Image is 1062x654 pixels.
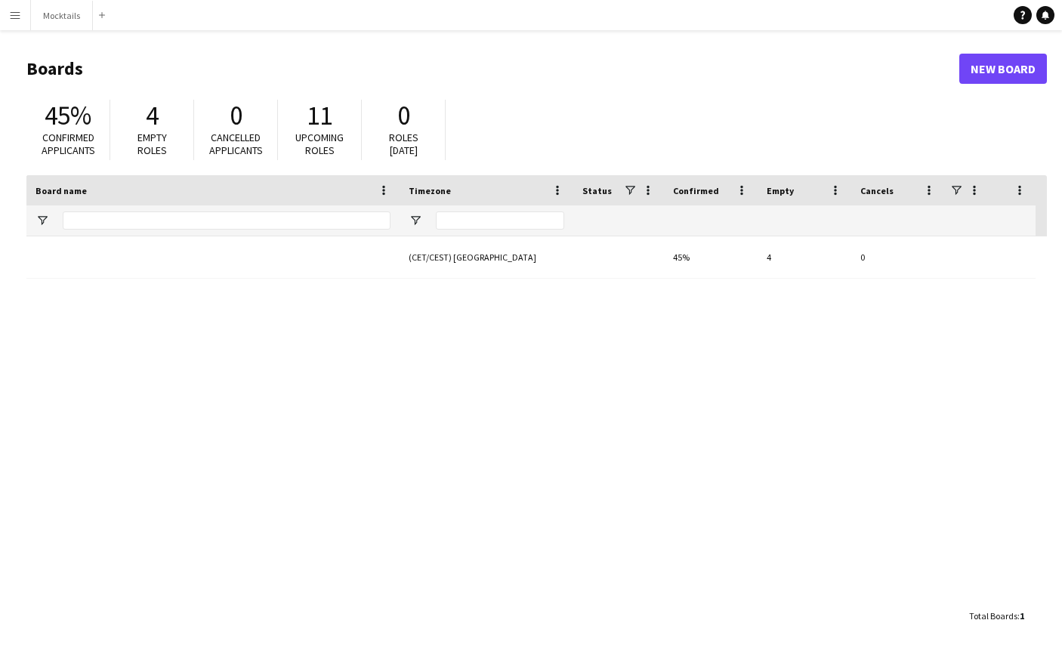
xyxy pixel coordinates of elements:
[307,99,332,132] span: 11
[36,214,49,227] button: Open Filter Menu
[1020,610,1024,622] span: 1
[758,236,851,278] div: 4
[664,236,758,278] div: 45%
[767,185,794,196] span: Empty
[26,57,959,80] h1: Boards
[230,99,242,132] span: 0
[63,211,391,230] input: Board name Filter Input
[673,185,719,196] span: Confirmed
[409,185,451,196] span: Timezone
[389,131,418,157] span: Roles [DATE]
[397,99,410,132] span: 0
[409,214,422,227] button: Open Filter Menu
[959,54,1047,84] a: New Board
[36,185,87,196] span: Board name
[969,610,1017,622] span: Total Boards
[31,1,93,30] button: Mocktails
[400,236,573,278] div: (CET/CEST) [GEOGRAPHIC_DATA]
[436,211,564,230] input: Timezone Filter Input
[146,99,159,132] span: 4
[209,131,263,157] span: Cancelled applicants
[969,601,1024,631] div: :
[42,131,95,157] span: Confirmed applicants
[851,236,945,278] div: 0
[137,131,167,157] span: Empty roles
[45,99,91,132] span: 45%
[582,185,612,196] span: Status
[295,131,344,157] span: Upcoming roles
[860,185,894,196] span: Cancels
